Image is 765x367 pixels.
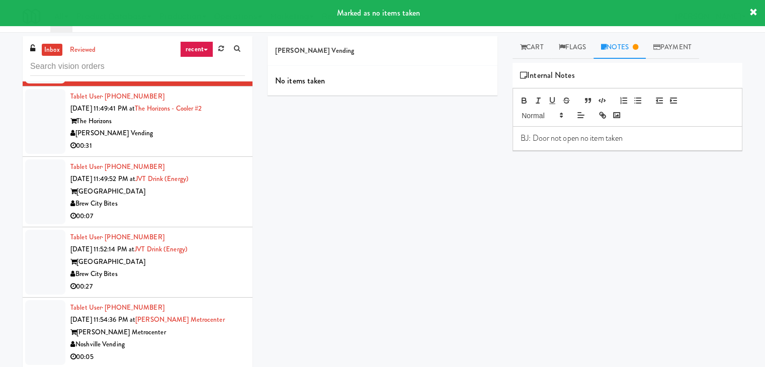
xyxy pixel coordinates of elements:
[70,303,164,312] a: Tablet User· [PHONE_NUMBER]
[70,174,135,183] span: [DATE] 11:49:52 PM at
[70,127,245,140] div: [PERSON_NAME] Vending
[70,186,245,198] div: [GEOGRAPHIC_DATA]
[70,115,245,128] div: The Horizons
[23,227,252,298] li: Tablet User· [PHONE_NUMBER][DATE] 11:52:14 PM atJVT drink (energy)[GEOGRAPHIC_DATA]Brew City Bite...
[70,326,245,339] div: [PERSON_NAME] Metrocenter
[70,244,134,254] span: [DATE] 11:52:14 PM at
[180,41,213,57] a: recent
[70,351,245,363] div: 00:05
[275,47,490,55] h5: [PERSON_NAME] Vending
[268,66,497,96] div: No items taken
[42,44,62,56] a: inbox
[513,36,551,59] a: Cart
[593,36,646,59] a: Notes
[521,133,734,144] p: BJ: Door not open no item taken
[70,104,135,113] span: [DATE] 11:49:41 PM at
[135,174,189,183] a: JVT drink (energy)
[70,91,164,101] a: Tablet User· [PHONE_NUMBER]
[70,210,245,223] div: 00:07
[102,303,164,312] span: · [PHONE_NUMBER]
[102,232,164,242] span: · [PHONE_NUMBER]
[23,157,252,227] li: Tablet User· [PHONE_NUMBER][DATE] 11:49:52 PM atJVT drink (energy)[GEOGRAPHIC_DATA]Brew City Bite...
[337,7,420,19] span: Marked as no items taken
[646,36,699,59] a: Payment
[70,315,135,324] span: [DATE] 11:54:36 PM at
[102,162,164,171] span: · [PHONE_NUMBER]
[102,91,164,101] span: · [PHONE_NUMBER]
[67,44,99,56] a: reviewed
[30,57,245,76] input: Search vision orders
[70,268,245,281] div: Brew City Bites
[551,36,594,59] a: Flags
[70,162,164,171] a: Tablet User· [PHONE_NUMBER]
[135,315,225,324] a: [PERSON_NAME] Metrocenter
[70,140,245,152] div: 00:31
[70,256,245,268] div: [GEOGRAPHIC_DATA]
[70,281,245,293] div: 00:27
[135,104,202,113] a: The Horizons - Cooler #2
[70,232,164,242] a: Tablet User· [PHONE_NUMBER]
[70,198,245,210] div: Brew City Bites
[23,86,252,157] li: Tablet User· [PHONE_NUMBER][DATE] 11:49:41 PM atThe Horizons - Cooler #2The Horizons[PERSON_NAME]...
[70,338,245,351] div: Noshville Vending
[134,244,188,254] a: JVT drink (energy)
[520,68,575,83] span: Internal Notes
